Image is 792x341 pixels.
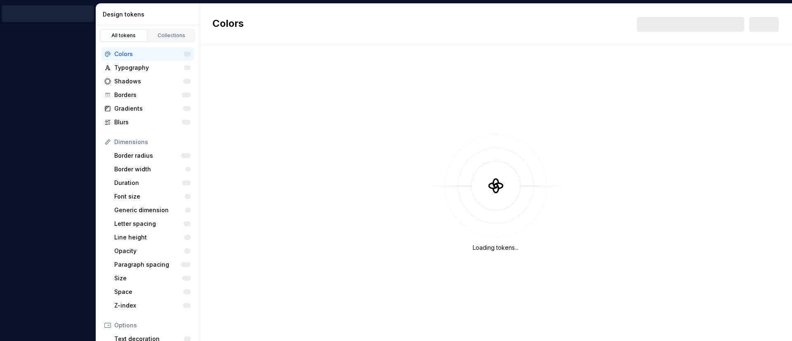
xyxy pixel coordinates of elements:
a: Typography [101,61,194,74]
div: Blurs [114,118,182,126]
div: Duration [114,179,182,187]
div: Border width [114,165,186,173]
div: Dimensions [114,138,191,146]
div: Size [114,274,182,282]
div: Collections [151,32,192,39]
div: Z-index [114,301,183,310]
a: Border radius [111,149,194,162]
div: Options [114,321,191,329]
a: Space [111,285,194,298]
div: Font size [114,192,185,201]
div: Gradients [114,104,183,113]
a: Generic dimension [111,204,194,217]
h2: Colors [212,17,244,32]
a: Line height [111,231,194,244]
a: Size [111,272,194,285]
div: All tokens [103,32,144,39]
a: Z-index [111,299,194,312]
a: Shadows [101,75,194,88]
div: Colors [114,50,184,58]
a: Border width [111,163,194,176]
div: Loading tokens... [473,244,519,252]
div: Space [114,288,183,296]
a: Paragraph spacing [111,258,194,271]
a: Opacity [111,244,194,258]
a: Duration [111,176,194,189]
div: Border radius [114,152,181,160]
div: Letter spacing [114,220,184,228]
div: Generic dimension [114,206,185,214]
div: Line height [114,233,184,242]
div: Borders [114,91,182,99]
div: Typography [114,64,184,72]
a: Letter spacing [111,217,194,230]
a: Blurs [101,116,194,129]
a: Font size [111,190,194,203]
a: Gradients [101,102,194,115]
a: Colors [101,47,194,61]
div: Paragraph spacing [114,260,181,269]
div: Shadows [114,77,183,85]
div: Opacity [114,247,184,255]
div: Design tokens [103,10,196,19]
a: Borders [101,88,194,102]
